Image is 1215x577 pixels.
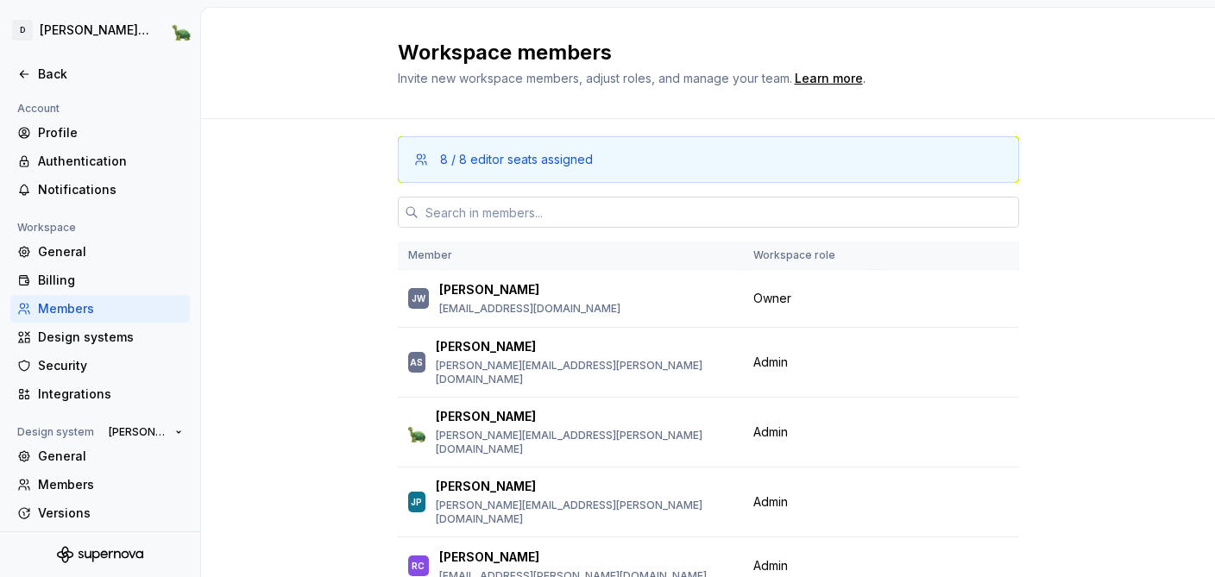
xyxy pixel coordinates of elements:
[412,290,425,307] div: JW
[885,350,978,374] button: Change role
[38,243,183,260] div: General
[893,355,956,369] span: Change role
[436,338,536,355] p: [PERSON_NAME]
[10,499,190,527] a: Versions
[436,478,536,495] p: [PERSON_NAME]
[10,528,190,555] a: Datasets
[410,354,423,371] div: AS
[3,11,197,49] button: D[PERSON_NAME]-design-systemDave Musson
[411,493,422,511] div: JP
[10,119,190,147] a: Profile
[753,354,788,371] span: Admin
[436,429,733,456] p: [PERSON_NAME][EMAIL_ADDRESS][PERSON_NAME][DOMAIN_NAME]
[10,60,190,88] a: Back
[12,20,33,41] div: D
[10,98,66,119] div: Account
[436,408,536,425] p: [PERSON_NAME]
[743,241,875,270] th: Workspace role
[10,217,83,238] div: Workspace
[10,352,190,379] a: Security
[753,290,791,307] span: Owner
[38,153,183,170] div: Authentication
[408,422,425,442] img: Dave Musson
[398,71,792,85] span: Invite new workspace members, adjust roles, and manage your team.
[10,442,190,470] a: General
[38,124,183,141] div: Profile
[419,197,1019,228] input: Search in members...
[38,300,183,317] div: Members
[38,272,183,289] div: Billing
[38,357,183,374] div: Security
[439,302,620,316] p: [EMAIL_ADDRESS][DOMAIN_NAME]
[38,448,183,465] div: General
[10,323,190,351] a: Design systems
[40,22,150,39] div: [PERSON_NAME]-design-system
[10,380,190,408] a: Integrations
[893,559,956,573] span: Change role
[10,295,190,323] a: Members
[436,499,733,526] p: [PERSON_NAME][EMAIL_ADDRESS][PERSON_NAME][DOMAIN_NAME]
[916,420,1009,444] button: Change role
[398,241,743,270] th: Member
[38,386,183,403] div: Integrations
[439,549,539,566] p: [PERSON_NAME]
[439,281,539,298] p: [PERSON_NAME]
[436,359,733,386] p: [PERSON_NAME][EMAIL_ADDRESS][PERSON_NAME][DOMAIN_NAME]
[753,557,788,574] span: Admin
[171,20,192,41] img: Dave Musson
[412,557,425,574] div: RC
[924,425,987,439] span: Change role
[795,70,863,87] a: Learn more
[10,176,190,204] a: Notifications
[10,238,190,266] a: General
[885,490,978,514] button: Change role
[753,423,788,441] span: Admin
[398,39,998,66] h2: Workspace members
[10,147,190,175] a: Authentication
[109,425,168,439] span: [PERSON_NAME]-design-system
[10,471,190,499] a: Members
[792,72,866,85] span: .
[753,493,788,511] span: Admin
[57,546,143,563] svg: Supernova Logo
[38,181,183,198] div: Notifications
[38,329,183,346] div: Design systems
[440,151,593,168] div: 8 / 8 editor seats assigned
[38,505,183,522] div: Versions
[893,495,956,509] span: Change role
[10,422,101,442] div: Design system
[38,66,183,83] div: Back
[38,476,183,493] div: Members
[10,267,190,294] a: Billing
